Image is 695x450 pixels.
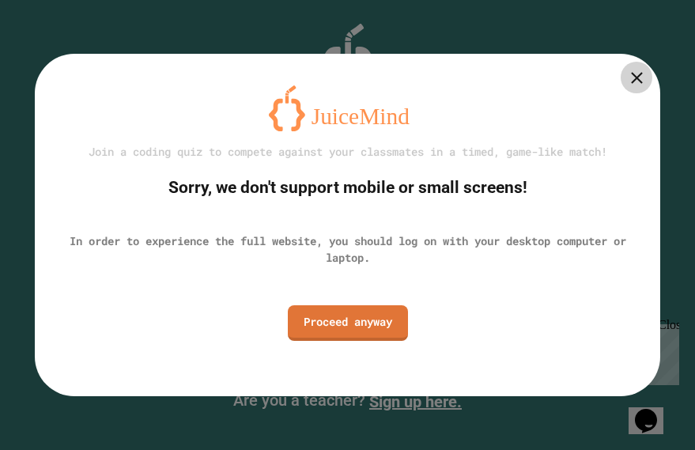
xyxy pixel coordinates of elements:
[89,143,607,160] div: Join a coding quiz to compete against your classmates in a timed, game-like match!
[59,233,636,266] div: In order to experience the full website, you should log on with your desktop computer or laptop.
[288,305,408,341] a: Proceed anyway
[6,6,109,100] div: Chat with us now!Close
[168,176,527,201] div: Sorry, we don't support mobile or small screens!
[269,85,427,131] img: logo-orange.svg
